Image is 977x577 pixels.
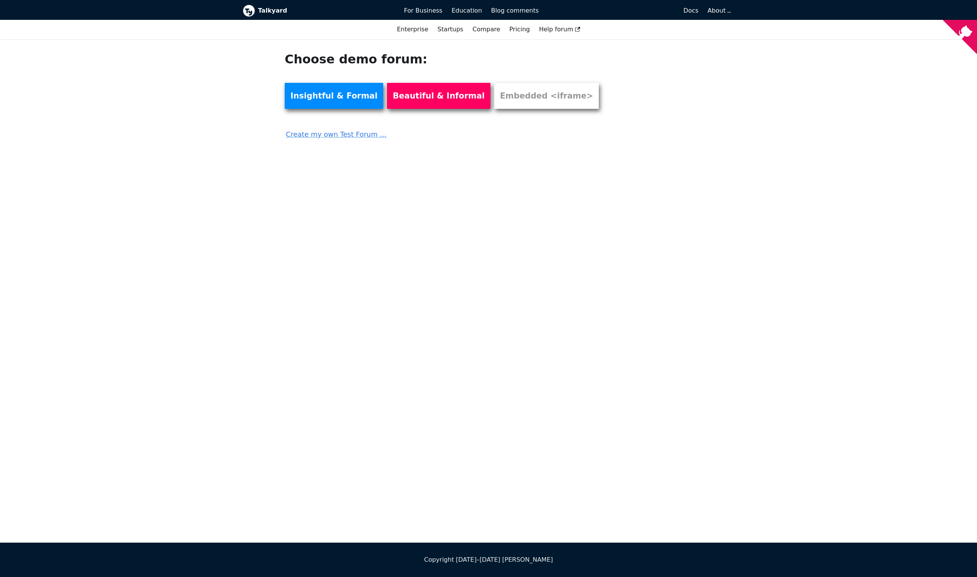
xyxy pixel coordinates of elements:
[505,23,535,36] a: Pricing
[392,23,433,36] a: Enterprise
[285,52,608,67] h1: Choose demo forum:
[258,6,393,16] b: Talkyard
[472,26,500,33] a: Compare
[487,4,543,17] a: Blog comments
[243,555,734,565] div: Copyright [DATE]–[DATE] [PERSON_NAME]
[433,23,468,36] a: Startups
[285,83,383,109] a: Insightful & Formal
[404,7,443,14] span: For Business
[447,4,487,17] a: Education
[534,23,585,36] a: Help forum
[243,5,255,17] img: Talkyard logo
[539,26,580,33] span: Help forum
[494,83,599,109] a: Embedded <iframe>
[491,7,539,14] span: Blog comments
[708,7,730,14] a: About
[684,7,698,14] span: Docs
[543,4,703,17] a: Docs
[451,7,482,14] span: Education
[243,5,393,17] a: Talkyard logoTalkyard
[285,123,608,140] a: Create my own Test Forum ...
[387,83,490,109] a: Beautiful & Informal
[400,4,447,17] a: For Business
